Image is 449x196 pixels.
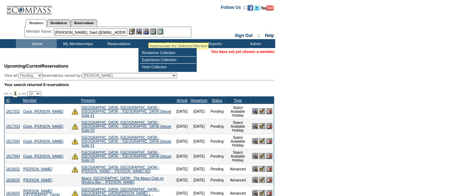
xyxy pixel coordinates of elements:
img: There are insufficient days and/or tokens to cover this reservation [72,166,78,173]
td: Pending [209,164,225,175]
img: View Reservation [252,138,258,144]
td: Advanced [225,164,251,175]
a: Quick, [PERSON_NAME] [23,110,63,113]
img: There are insufficient days and/or tokens to cover this reservation [72,153,78,159]
a: 1816503 [6,191,20,195]
span: Reservations [4,64,69,69]
a: Residences [47,19,71,27]
img: Become our fan on Facebook [247,5,253,11]
td: [DATE] [175,175,189,186]
img: View Reservation [252,166,258,172]
a: Subscribe to our YouTube Channel [261,7,274,11]
td: Pending [209,175,225,186]
span: :: [257,33,260,38]
td: [DATE] [189,164,209,175]
span: You have not yet chosen a member. [211,49,275,54]
img: Cancel Reservation [266,177,272,183]
td: [DATE] [189,175,209,186]
td: Follow Us :: [221,4,246,13]
a: Status [212,98,222,102]
a: Quick, [PERSON_NAME] [23,139,63,143]
a: [GEOGRAPHIC_DATA], [GEOGRAPHIC_DATA] - [GEOGRAPHIC_DATA] :: [GEOGRAPHIC_DATA] Deluxe Suite #1 [81,136,171,147]
span: > [18,91,21,96]
span: 1 [13,90,18,97]
td: [DATE] [189,119,209,134]
a: [PERSON_NAME] [23,167,52,171]
img: There are insufficient days and/or tokens to cover this reservation [72,108,78,115]
a: [PERSON_NAME] [23,178,52,182]
td: Vacation Collection [138,39,193,48]
img: Confirm Reservation [259,166,265,172]
img: Follow us on Twitter [254,5,260,11]
a: Reservations [71,19,97,27]
td: Advanced [225,175,251,186]
img: View Reservation [252,153,258,159]
a: Become our fan on Facebook [247,7,253,11]
td: Pending [209,149,225,164]
a: Help [265,33,274,38]
td: My Memberships [57,39,98,48]
a: Quick, [PERSON_NAME] [23,125,63,128]
td: Residence Collection [140,49,196,57]
span: Upcoming/Current [4,64,42,69]
td: Space Available Holiday [225,119,251,134]
a: 1817332 [6,110,20,113]
a: [GEOGRAPHIC_DATA], [GEOGRAPHIC_DATA] - [GEOGRAPHIC_DATA] :: [GEOGRAPHIC_DATA] Deluxe Suite #3 [81,121,171,132]
img: Subscribe to our YouTube Channel [261,5,274,11]
a: Quick, [PERSON_NAME] [23,154,63,158]
td: Pending [209,134,225,149]
img: View Reservation [252,108,258,114]
a: 1815632 [6,167,20,171]
td: Pending [209,104,225,119]
div: View all: reservations owned by: [4,73,180,78]
img: Cancel Reservation [266,108,272,114]
td: Space Available Holiday [225,104,251,119]
a: Type [234,98,242,102]
a: Members [26,19,47,27]
span: < [10,91,12,96]
a: 1817593 [6,139,20,143]
td: Space Available Holiday [225,149,251,164]
img: Confirm Reservation [259,138,265,144]
a: [GEOGRAPHIC_DATA], [GEOGRAPHIC_DATA] - [GEOGRAPHIC_DATA] :: [GEOGRAPHIC_DATA] Deluxe Suite #3 [81,150,171,162]
a: [GEOGRAPHIC_DATA], [GEOGRAPHIC_DATA] - [GEOGRAPHIC_DATA] :: [GEOGRAPHIC_DATA] Deluxe Suite #1 [81,106,171,117]
td: [DATE] [175,119,189,134]
img: Confirm Reservation [259,153,265,159]
a: Arrival [177,98,187,102]
td: Home [16,39,57,48]
td: Experience Collection [140,57,196,64]
img: Cancel Reservation [266,123,272,129]
td: Reservations [98,39,138,48]
img: Confirm Reservation [259,108,265,114]
img: Reservations [150,28,156,35]
td: [DATE] [189,104,209,119]
td: Space Available Holiday [225,134,251,149]
div: Your search returned 8 reservations [4,83,274,87]
a: Sign Out [235,33,252,38]
td: [DATE] [189,134,209,149]
td: Pending [209,119,225,134]
img: Confirm Reservation [259,177,265,183]
td: [DATE] [189,149,209,164]
a: Follow us on Twitter [254,7,260,11]
img: View [136,28,142,35]
div: Member Name: [26,28,54,35]
img: Cancel Reservation [266,190,272,196]
img: b_calculator.gif [157,28,163,35]
a: 1817594 [6,154,20,158]
a: Property [81,98,95,102]
a: ID [6,98,10,102]
img: View Reservation [252,123,258,129]
img: View Reservation [252,190,258,196]
img: View Reservation [252,177,258,183]
a: 1818530 [6,178,20,182]
a: Member [23,98,37,102]
img: Confirm Reservation [259,190,265,196]
td: [DATE] [175,149,189,164]
img: Impersonate [143,28,149,35]
span: << [4,91,9,96]
img: There are insufficient days and/or tokens to cover this reservation [72,123,78,129]
img: Confirm Reservation [259,123,265,129]
img: Cancel Reservation [266,138,272,144]
a: Abaco, [GEOGRAPHIC_DATA] - The Abaco Club on Winding Bay :: [PERSON_NAME] [81,176,164,184]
